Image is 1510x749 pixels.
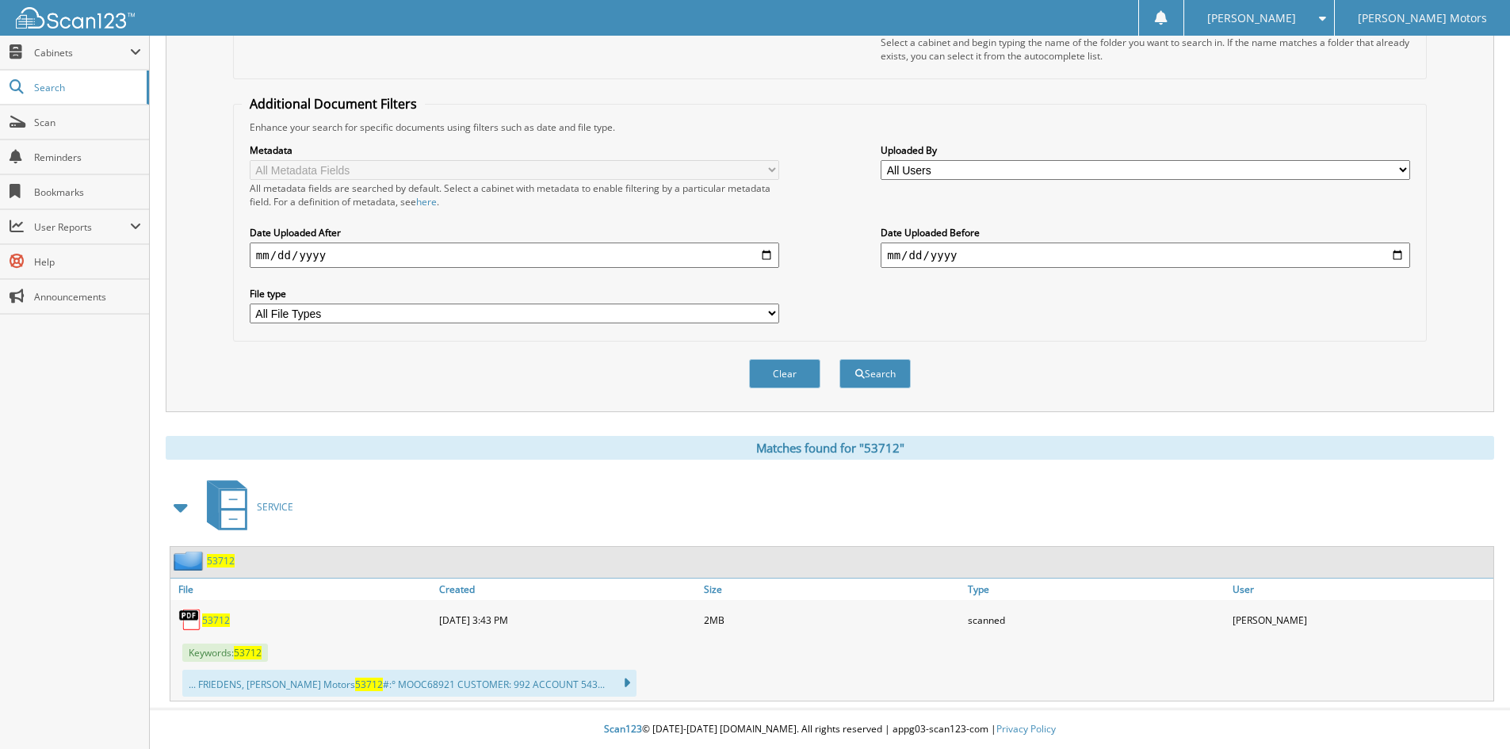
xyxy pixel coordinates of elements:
[34,116,141,129] span: Scan
[34,81,139,94] span: Search
[257,500,293,514] span: SERVICE
[178,608,202,632] img: PDF.png
[250,143,779,157] label: Metadata
[174,551,207,571] img: folder2.png
[234,646,262,659] span: 53712
[416,195,437,208] a: here
[34,151,141,164] span: Reminders
[182,670,636,697] div: ... FRIEDENS, [PERSON_NAME] Motors #:° MOOC68921 CUSTOMER: 992 ACCOUNT 543...
[34,46,130,59] span: Cabinets
[1358,13,1487,23] span: [PERSON_NAME] Motors
[881,226,1410,239] label: Date Uploaded Before
[749,359,820,388] button: Clear
[355,678,383,691] span: 53712
[700,579,965,600] a: Size
[881,36,1410,63] div: Select a cabinet and begin typing the name of the folder you want to search in. If the name match...
[1229,604,1493,636] div: [PERSON_NAME]
[16,7,135,29] img: scan123-logo-white.svg
[242,120,1418,134] div: Enhance your search for specific documents using filters such as date and file type.
[150,710,1510,749] div: © [DATE]-[DATE] [DOMAIN_NAME]. All rights reserved | appg03-scan123-com |
[964,579,1229,600] a: Type
[34,290,141,304] span: Announcements
[34,220,130,234] span: User Reports
[1229,579,1493,600] a: User
[170,579,435,600] a: File
[166,436,1494,460] div: Matches found for "53712"
[996,722,1056,736] a: Privacy Policy
[34,185,141,199] span: Bookmarks
[242,95,425,113] legend: Additional Document Filters
[964,604,1229,636] div: scanned
[881,243,1410,268] input: end
[604,722,642,736] span: Scan123
[435,604,700,636] div: [DATE] 3:43 PM
[250,287,779,300] label: File type
[250,226,779,239] label: Date Uploaded After
[1207,13,1296,23] span: [PERSON_NAME]
[435,579,700,600] a: Created
[700,604,965,636] div: 2MB
[202,613,230,627] a: 53712
[207,554,235,567] a: 53712
[182,644,268,662] span: Keywords:
[250,182,779,208] div: All metadata fields are searched by default. Select a cabinet with metadata to enable filtering b...
[1431,673,1510,749] iframe: Chat Widget
[197,476,293,538] a: SERVICE
[34,255,141,269] span: Help
[839,359,911,388] button: Search
[881,143,1410,157] label: Uploaded By
[250,243,779,268] input: start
